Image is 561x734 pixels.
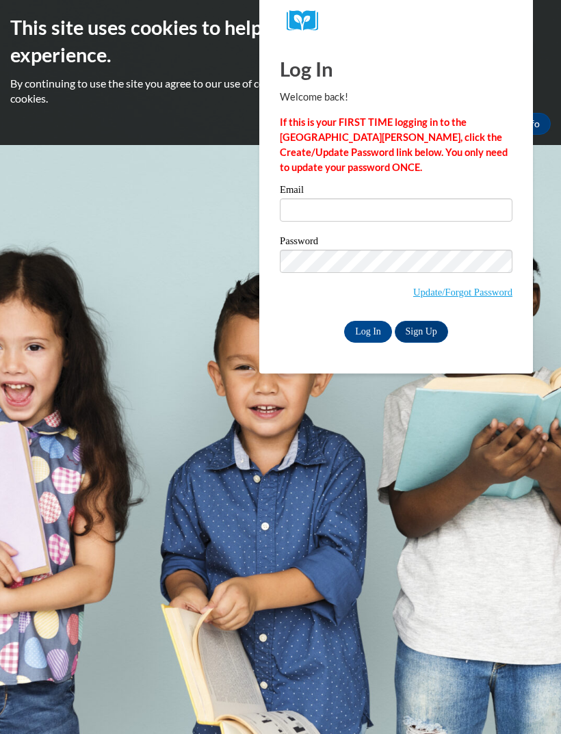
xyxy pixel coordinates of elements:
[395,321,448,343] a: Sign Up
[287,10,328,31] img: Logo brand
[287,10,506,31] a: COX Campus
[280,236,512,250] label: Password
[10,76,551,106] p: By continuing to use the site you agree to our use of cookies. Use the ‘More info’ button to read...
[344,321,392,343] input: Log In
[280,90,512,105] p: Welcome back!
[413,287,512,298] a: Update/Forgot Password
[280,116,508,173] strong: If this is your FIRST TIME logging in to the [GEOGRAPHIC_DATA][PERSON_NAME], click the Create/Upd...
[10,14,551,69] h2: This site uses cookies to help improve your learning experience.
[280,55,512,83] h1: Log In
[280,185,512,198] label: Email
[506,679,550,723] iframe: Button to launch messaging window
